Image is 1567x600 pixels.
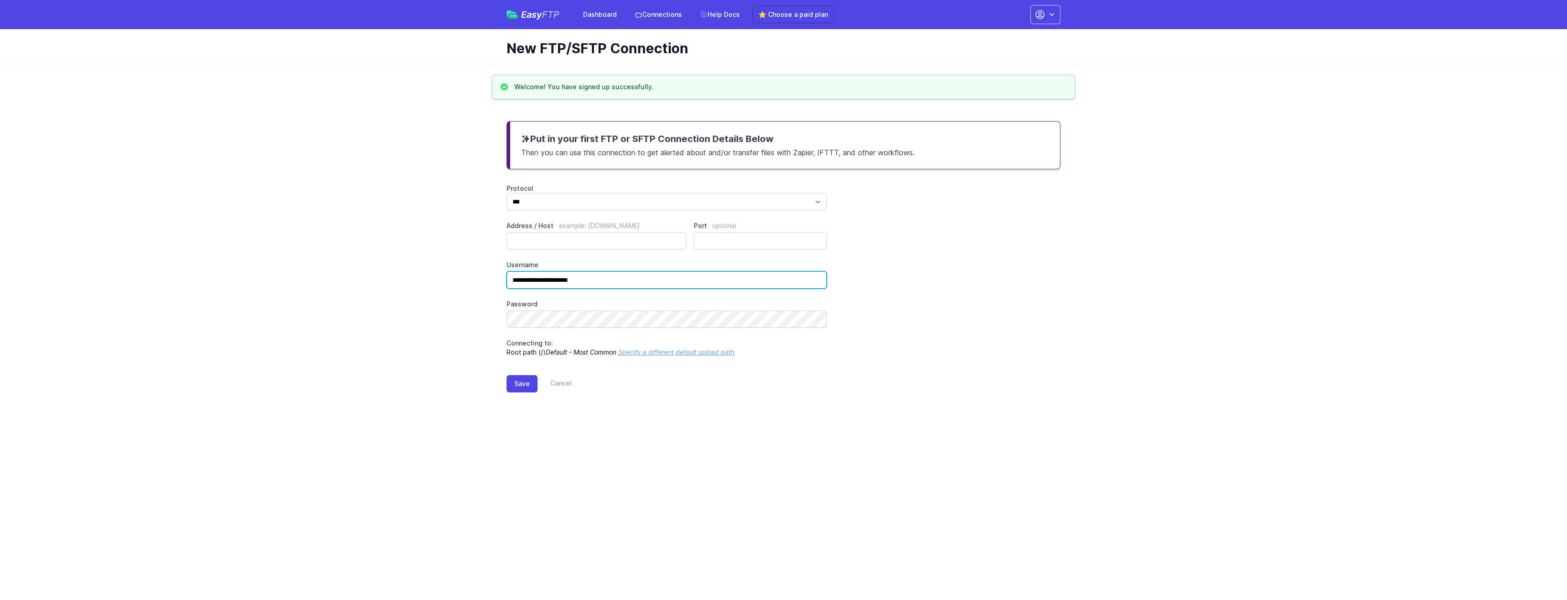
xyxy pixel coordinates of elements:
[1521,554,1556,589] iframe: Drift Widget Chat Controller
[546,348,616,356] i: Default - Most Common
[507,10,517,19] img: easyftp_logo.png
[507,339,553,347] span: Connecting to:
[507,40,1053,56] h1: New FTP/SFTP Connection
[507,184,827,193] label: Protocol
[507,300,827,309] label: Password
[618,348,734,356] a: Specify a different default upload path
[712,222,736,229] span: optional
[507,221,686,230] label: Address / Host
[559,222,640,229] span: example: [DOMAIN_NAME]
[507,10,559,19] a: EasyFTP
[538,375,572,392] a: Cancel
[578,6,622,23] a: Dashboard
[507,339,827,357] p: Root path (/)
[521,132,1049,145] h3: Put in your first FTP or SFTP Connection Details Below
[521,145,1049,158] p: Then you can use this connection to get alerted about and/or transfer files with Zapier, IFTTT, a...
[521,10,559,19] span: Easy
[695,6,745,23] a: Help Docs
[630,6,687,23] a: Connections
[507,260,827,269] label: Username
[753,6,834,23] a: ⭐ Choose a paid plan
[542,9,559,20] span: FTP
[507,375,538,392] button: Save
[514,82,654,92] h3: Welcome! You have signed up successfully.
[694,221,827,230] label: Port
